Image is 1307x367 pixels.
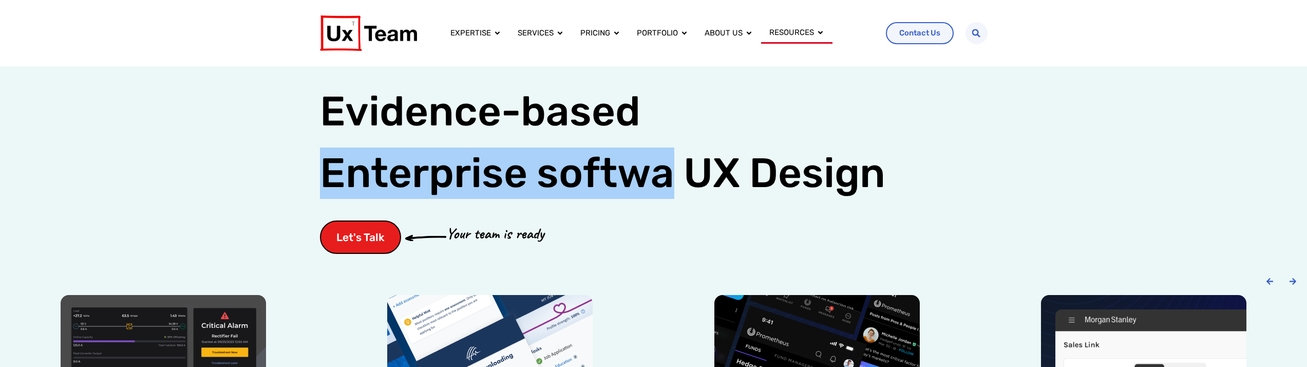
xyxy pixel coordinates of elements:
a: Let's Talk [320,221,401,254]
div: Next slide [1289,278,1297,285]
span: Subscribe to UX Team newsletter. [13,143,400,152]
span: Contact Us [899,29,940,37]
a: Portfolio [637,27,678,39]
p: Your team is ready [446,222,544,245]
span: Last Name [202,1,238,9]
a: Services [518,27,554,39]
a: Pricing [580,27,610,39]
a: Expertise [450,27,491,39]
span: Let's Talk [336,232,385,243]
img: arrow-cta [405,234,446,241]
span: UX Design [684,148,885,199]
span: Enterprise softwa [320,148,674,199]
a: Contact Us [886,22,954,44]
img: UX Team Logo [320,15,417,51]
iframe: Chat Widget [1256,318,1307,367]
nav: Menu [442,23,878,44]
a: Resources [769,27,814,39]
div: Search [965,22,988,44]
div: Previous slide [1266,278,1274,285]
div: Menu Toggle [442,23,878,44]
input: Subscribe to UX Team newsletter. [3,144,9,151]
a: About us [705,27,743,39]
h1: Evidence-based [320,81,885,204]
